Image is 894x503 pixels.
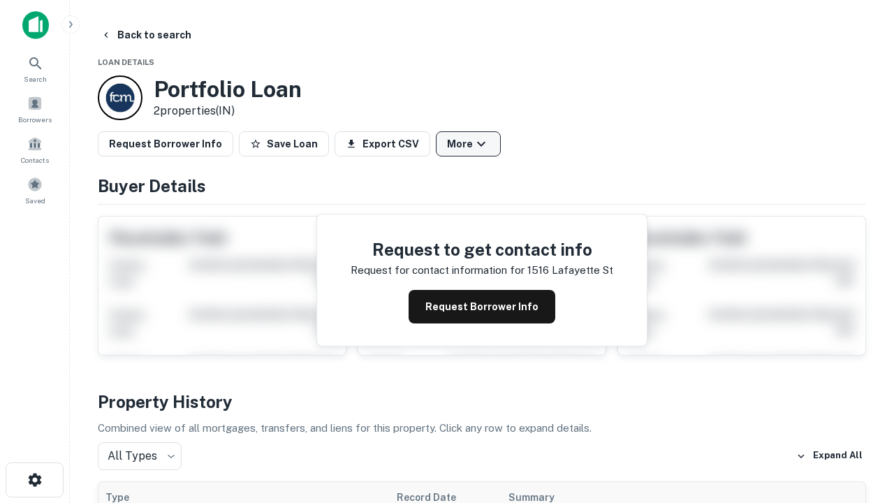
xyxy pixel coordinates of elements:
button: Back to search [95,22,197,48]
h4: Property History [98,389,866,414]
button: Save Loan [239,131,329,156]
span: Saved [25,195,45,206]
button: Export CSV [335,131,430,156]
p: Request for contact information for [351,262,525,279]
span: Search [24,73,47,85]
img: capitalize-icon.png [22,11,49,39]
a: Borrowers [4,90,66,128]
button: Expand All [793,446,866,467]
h4: Buyer Details [98,173,866,198]
iframe: Chat Widget [824,347,894,414]
button: More [436,131,501,156]
span: Borrowers [18,114,52,125]
a: Saved [4,171,66,209]
a: Search [4,50,66,87]
span: Contacts [21,154,49,166]
p: 2 properties (IN) [154,103,302,119]
h3: Portfolio Loan [154,76,302,103]
p: 1516 lafayette st [527,262,613,279]
button: Request Borrower Info [98,131,233,156]
div: All Types [98,442,182,470]
h4: Request to get contact info [351,237,613,262]
button: Request Borrower Info [409,290,555,323]
a: Contacts [4,131,66,168]
p: Combined view of all mortgages, transfers, and liens for this property. Click any row to expand d... [98,420,866,437]
span: Loan Details [98,58,154,66]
